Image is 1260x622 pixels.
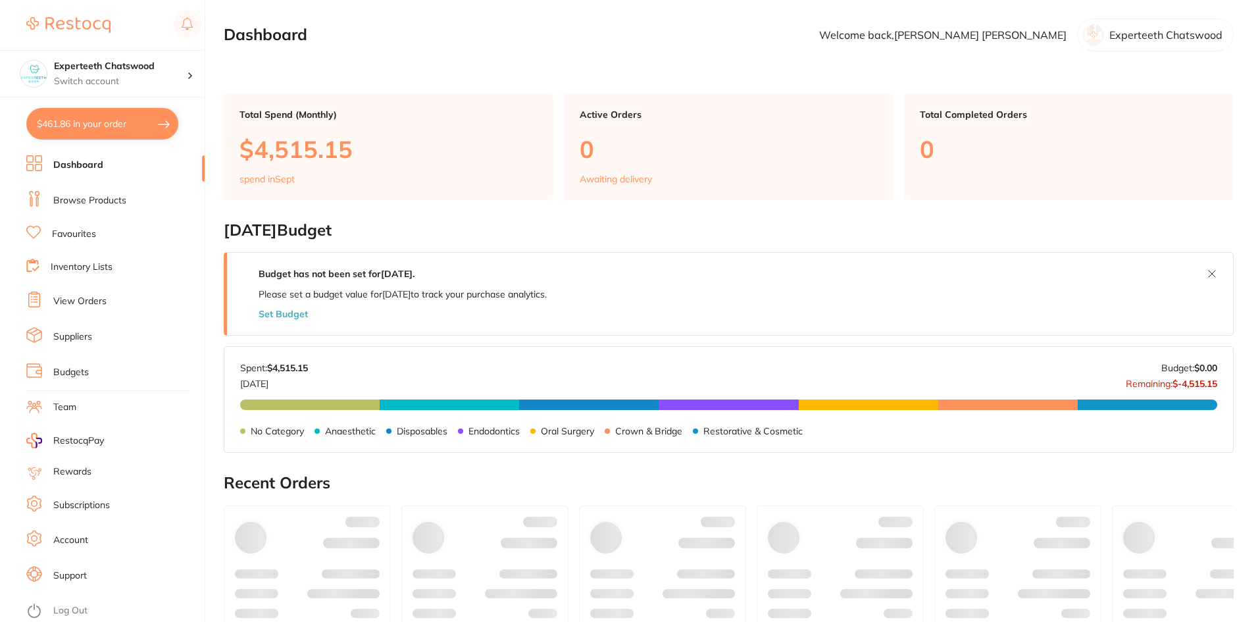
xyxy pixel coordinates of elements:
[267,362,308,374] strong: $4,515.15
[239,136,538,163] p: $4,515.15
[819,29,1067,41] p: Welcome back, [PERSON_NAME] [PERSON_NAME]
[325,426,376,436] p: Anaesthetic
[564,93,894,200] a: Active Orders0Awaiting delivery
[224,93,553,200] a: Total Spend (Monthly)$4,515.15spend inSept
[920,136,1218,163] p: 0
[224,221,1234,240] h2: [DATE] Budget
[615,426,682,436] p: Crown & Bridge
[251,426,304,436] p: No Category
[54,60,187,73] h4: Experteeth Chatswood
[53,604,88,617] a: Log Out
[239,174,295,184] p: spend in Sept
[224,26,307,44] h2: Dashboard
[1161,363,1217,373] p: Budget:
[239,109,538,120] p: Total Spend (Monthly)
[53,295,107,308] a: View Orders
[541,426,594,436] p: Oral Surgery
[53,366,89,379] a: Budgets
[53,569,87,583] a: Support
[53,330,92,344] a: Suppliers
[703,426,803,436] p: Restorative & Cosmetic
[26,433,42,448] img: RestocqPay
[580,174,652,184] p: Awaiting delivery
[468,426,520,436] p: Endodontics
[259,289,547,299] p: Please set a budget value for [DATE] to track your purchase analytics.
[224,474,1234,492] h2: Recent Orders
[20,61,47,87] img: Experteeth Chatswood
[580,136,878,163] p: 0
[580,109,878,120] p: Active Orders
[259,309,308,319] button: Set Budget
[54,75,187,88] p: Switch account
[52,228,96,241] a: Favourites
[53,534,88,547] a: Account
[240,363,308,373] p: Spent:
[53,434,104,448] span: RestocqPay
[26,433,104,448] a: RestocqPay
[1126,373,1217,389] p: Remaining:
[259,268,415,280] strong: Budget has not been set for [DATE] .
[1172,378,1217,390] strong: $-4,515.15
[920,109,1218,120] p: Total Completed Orders
[53,401,76,414] a: Team
[53,499,110,512] a: Subscriptions
[53,159,103,172] a: Dashboard
[53,465,91,479] a: Rewards
[1109,29,1222,41] p: Experteeth Chatswood
[904,93,1234,200] a: Total Completed Orders0
[26,17,111,33] img: Restocq Logo
[26,601,201,622] button: Log Out
[51,261,113,274] a: Inventory Lists
[1194,362,1217,374] strong: $0.00
[26,108,178,140] button: $461.86 in your order
[26,10,111,40] a: Restocq Logo
[53,194,126,207] a: Browse Products
[397,426,447,436] p: Disposables
[240,373,308,389] p: [DATE]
